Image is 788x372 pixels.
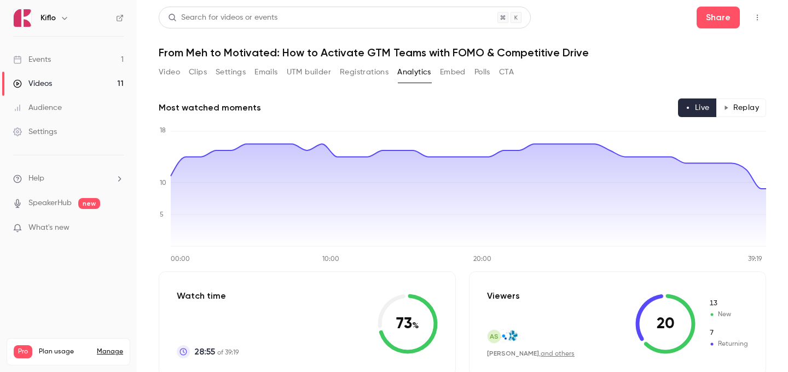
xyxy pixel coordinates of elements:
[171,256,190,263] tspan: 00:00
[168,12,277,24] div: Search for videos or events
[160,180,166,187] tspan: 10
[440,63,466,81] button: Embed
[474,63,490,81] button: Polls
[28,197,72,209] a: SpeakerHub
[497,330,509,342] img: usercentrics.com
[506,330,518,342] img: alcumus.com
[111,223,124,233] iframe: Noticeable Trigger
[487,349,575,358] div: ,
[697,7,740,28] button: Share
[487,350,539,357] span: [PERSON_NAME]
[39,347,90,356] span: Plan usage
[159,46,766,59] h1: From Meh to Motivated: How to Activate GTM Teams with FOMO & Competitive Drive
[40,13,56,24] h6: Kiflo
[14,9,31,27] img: Kiflo
[160,212,164,218] tspan: 5
[13,78,52,89] div: Videos
[499,63,514,81] button: CTA
[13,54,51,65] div: Events
[194,345,215,358] span: 28:55
[194,345,239,358] p: of 39:19
[78,198,100,209] span: new
[13,102,62,113] div: Audience
[749,9,766,26] button: Top Bar Actions
[287,63,331,81] button: UTM builder
[28,222,69,234] span: What's new
[28,173,44,184] span: Help
[216,63,246,81] button: Settings
[490,332,499,341] span: AS
[716,98,766,117] button: Replay
[177,289,239,303] p: Watch time
[709,299,748,309] span: New
[254,63,277,81] button: Emails
[14,345,32,358] span: Pro
[13,126,57,137] div: Settings
[97,347,123,356] a: Manage
[678,98,717,117] button: Live
[322,256,339,263] tspan: 10:00
[541,351,575,357] a: and others
[340,63,389,81] button: Registrations
[13,173,124,184] li: help-dropdown-opener
[160,127,166,134] tspan: 18
[159,63,180,81] button: Video
[487,289,520,303] p: Viewers
[189,63,207,81] button: Clips
[709,310,748,319] span: New
[748,256,762,263] tspan: 39:19
[159,101,261,114] h2: Most watched moments
[709,339,748,349] span: Returning
[397,63,431,81] button: Analytics
[709,328,748,338] span: Returning
[473,256,491,263] tspan: 20:00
